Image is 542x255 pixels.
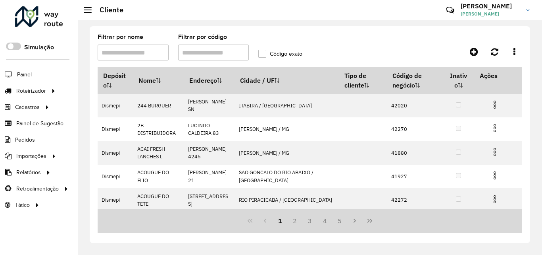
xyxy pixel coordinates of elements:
[347,213,362,228] button: Next Page
[362,213,377,228] button: Last Page
[234,67,339,94] th: Cidade / UF
[287,213,302,228] button: 2
[443,67,474,94] th: Inativo
[234,165,339,188] td: SAO GONCALO DO RIO ABAIXO / [GEOGRAPHIC_DATA]
[387,117,443,141] td: 42270
[15,201,30,209] span: Tático
[17,70,32,79] span: Painel
[16,185,59,193] span: Retroalimentação
[98,165,133,188] td: Dismepi
[98,94,133,117] td: Dismepi
[98,32,143,42] label: Filtrar por nome
[98,188,133,212] td: Dismepi
[98,141,133,165] td: Dismepi
[15,136,35,144] span: Pedidos
[258,50,302,58] label: Código exato
[333,213,348,228] button: 5
[133,94,184,117] td: 244 BURGUER
[98,67,133,94] th: Depósito
[461,2,520,10] h3: [PERSON_NAME]
[234,94,339,117] td: ITABIRA / [GEOGRAPHIC_DATA]
[234,141,339,165] td: [PERSON_NAME] / MG
[178,32,227,42] label: Filtrar por código
[133,165,184,188] td: ACOUGUE DO ELIO
[474,67,522,84] th: Ações
[234,117,339,141] td: [PERSON_NAME] / MG
[273,213,288,228] button: 1
[24,43,54,52] label: Simulação
[387,67,443,94] th: Código de negócio
[133,67,184,94] th: Nome
[184,165,234,188] td: [PERSON_NAME] 21
[234,188,339,212] td: RIO PIRACICABA / [GEOGRAPHIC_DATA]
[442,2,459,19] a: Contato Rápido
[461,10,520,18] span: [PERSON_NAME]
[387,94,443,117] td: 42020
[133,188,184,212] td: ACOUGUE DO TETE
[98,117,133,141] td: Dismepi
[184,67,234,94] th: Endereço
[387,188,443,212] td: 42272
[387,165,443,188] td: 41927
[16,119,63,128] span: Painel de Sugestão
[184,117,234,141] td: LUCINDO CALDEIRA 83
[15,103,40,111] span: Cadastros
[16,168,41,177] span: Relatórios
[16,87,46,95] span: Roteirizador
[387,141,443,165] td: 41880
[133,117,184,141] td: 2B DISTRIBUIDORA
[92,6,123,14] h2: Cliente
[184,141,234,165] td: [PERSON_NAME] 4245
[16,152,46,160] span: Importações
[184,94,234,117] td: [PERSON_NAME] SN
[317,213,333,228] button: 4
[302,213,317,228] button: 3
[133,141,184,165] td: ACAI FRESH LANCHES L
[184,188,234,212] td: [STREET_ADDRESS]
[339,67,387,94] th: Tipo de cliente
